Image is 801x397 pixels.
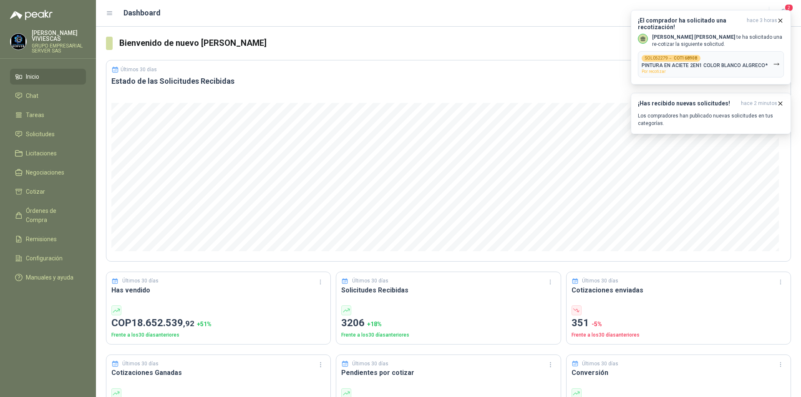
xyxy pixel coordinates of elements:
p: [PERSON_NAME] VIVIESCAS [32,30,86,42]
h3: Estado de las Solicitudes Recibidas [111,76,786,86]
button: 2 [776,6,791,21]
button: ¡El comprador ha solicitado una recotización!hace 3 horas [PERSON_NAME] [PERSON_NAME] te ha solic... [631,10,791,85]
span: hace 2 minutos [741,100,777,107]
button: ¡Has recibido nuevas solicitudes!hace 2 minutos Los compradores han publicado nuevas solicitudes ... [631,93,791,134]
p: 351 [572,315,786,331]
p: Últimos 30 días [352,360,388,368]
h1: Dashboard [123,7,161,19]
a: Órdenes de Compra [10,203,86,228]
h3: Has vendido [111,285,325,295]
h3: Cotizaciones enviadas [572,285,786,295]
b: [PERSON_NAME] [PERSON_NAME] [652,34,735,40]
p: 3206 [341,315,555,331]
span: Remisiones [26,235,57,244]
p: COP [111,315,325,331]
span: 2 [784,4,793,12]
p: Últimos 30 días [352,277,388,285]
img: Company Logo [10,34,26,50]
a: Inicio [10,69,86,85]
span: Licitaciones [26,149,57,158]
span: Por recotizar [642,69,666,74]
span: Negociaciones [26,168,64,177]
span: Chat [26,91,38,100]
span: Tareas [26,110,44,120]
span: -5 % [592,321,602,327]
h3: ¡Has recibido nuevas solicitudes! [638,100,738,107]
span: Órdenes de Compra [26,206,78,225]
a: Tareas [10,107,86,123]
p: Los compradores han publicado nuevas solicitudes en tus categorías. [638,112,784,127]
p: PINTURA EN ACIETE 2EN1 COLOR BLANCO ALGRECO* [642,62,768,68]
p: Frente a los 30 días anteriores [572,331,786,339]
p: Últimos 30 días [582,360,618,368]
img: Logo peakr [10,10,53,20]
span: hace 3 horas [747,17,777,30]
p: Últimos 30 días [582,277,618,285]
p: Últimos 30 días [121,67,157,72]
a: Solicitudes [10,126,86,142]
a: Chat [10,88,86,104]
h3: Pendientes por cotizar [341,367,555,378]
div: SOL052279 → [642,55,700,62]
b: COT168908 [674,56,697,60]
h3: Bienvenido de nuevo [PERSON_NAME] [119,37,791,50]
a: Remisiones [10,231,86,247]
p: Últimos 30 días [122,360,159,368]
span: 18.652.539 [131,317,194,329]
h3: Conversión [572,367,786,378]
span: + 51 % [197,321,212,327]
span: ,92 [183,319,194,328]
h3: ¡El comprador ha solicitado una recotización! [638,17,743,30]
span: + 18 % [367,321,382,327]
p: te ha solicitado una re-cotizar la siguiente solicitud. [652,34,784,48]
h3: Solicitudes Recibidas [341,285,555,295]
p: Frente a los 30 días anteriores [341,331,555,339]
a: Configuración [10,250,86,266]
a: Licitaciones [10,145,86,161]
p: Últimos 30 días [122,277,159,285]
a: Manuales y ayuda [10,270,86,285]
p: Frente a los 30 días anteriores [111,331,325,339]
span: Inicio [26,72,39,81]
a: Cotizar [10,184,86,200]
span: Manuales y ayuda [26,273,73,282]
span: Cotizar [26,187,45,196]
h3: Cotizaciones Ganadas [111,367,325,378]
p: GRUPO EMPRESARIAL SERVER SAS [32,43,86,53]
a: Negociaciones [10,165,86,180]
span: Solicitudes [26,130,55,139]
button: SOL052279→COT168908PINTURA EN ACIETE 2EN1 COLOR BLANCO ALGRECO*Por recotizar [638,51,784,77]
span: Configuración [26,254,63,263]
